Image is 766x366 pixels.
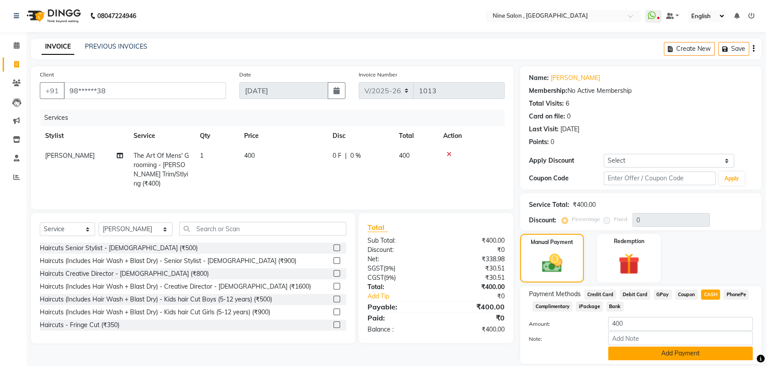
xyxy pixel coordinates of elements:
div: Haircuts Creative Director - [DEMOGRAPHIC_DATA] (₹800) [40,269,209,278]
span: Payment Methods [529,290,581,299]
label: Invoice Number [359,71,397,79]
span: 0 F [333,151,341,160]
div: Services [41,110,511,126]
label: Date [239,71,251,79]
span: CGST [368,274,384,282]
img: _gift.svg [612,251,646,277]
span: Bank [606,301,624,312]
div: Balance : [361,325,436,334]
div: Last Visit: [529,125,559,134]
span: Coupon [675,290,698,300]
div: ₹400.00 [573,200,596,210]
span: The Art Of Mens' Grooming - [PERSON_NAME] Trim/Stlying (₹400) [134,152,189,187]
div: Haircuts (Includes Hair Wash + Blast Dry) - Kids hair Cut Girls (5-12 years) (₹900) [40,308,270,317]
button: Apply [719,172,744,185]
div: Haircuts - Fringe Cut (₹350) [40,320,119,330]
span: 400 [399,152,410,160]
label: Manual Payment [531,238,573,246]
div: ₹338.98 [436,255,511,264]
span: [PERSON_NAME] [45,152,95,160]
span: CASH [701,290,720,300]
label: Note: [522,335,601,343]
div: Haircuts (Includes Hair Wash + Blast Dry) - Kids hair Cut Boys (5-12 years) (₹500) [40,295,272,304]
div: Card on file: [529,112,565,121]
div: Membership: [529,86,567,95]
span: Complimentary [532,301,572,312]
th: Stylist [40,126,128,146]
div: Name: [529,73,549,83]
span: iPackage [576,301,603,312]
span: Total [368,223,388,232]
span: | [345,151,347,160]
span: Debit Card [620,290,650,300]
div: Haircuts Senior Stylist - [DEMOGRAPHIC_DATA] (₹500) [40,244,198,253]
input: Add Note [608,332,753,345]
th: Service [128,126,195,146]
div: ₹400.00 [436,282,511,292]
th: Price [239,126,327,146]
label: Redemption [614,237,644,245]
div: ( ) [361,264,436,273]
span: GPay [654,290,672,300]
label: Amount: [522,320,601,328]
button: Create New [664,42,715,56]
img: _cash.svg [536,252,569,275]
div: Haircuts (Includes Hair Wash + Blast Dry) - Senior Stylist - [DEMOGRAPHIC_DATA] (₹900) [40,256,296,266]
label: Fixed [614,215,627,223]
div: ₹400.00 [436,301,511,312]
span: Credit Card [584,290,616,300]
div: No Active Membership [529,86,753,95]
b: 08047224946 [97,4,136,28]
div: Service Total: [529,200,569,210]
div: Total: [361,282,436,292]
span: 9% [385,265,394,272]
div: ( ) [361,273,436,282]
div: Payable: [361,301,436,312]
div: Net: [361,255,436,264]
div: 6 [566,99,569,108]
input: Amount [608,317,753,331]
div: ₹0 [436,313,511,323]
a: Add Tip [361,292,449,301]
div: Paid: [361,313,436,323]
div: ₹400.00 [436,236,511,245]
input: Search or Scan [179,222,346,236]
div: Discount: [529,216,556,225]
label: Percentage [572,215,600,223]
input: Enter Offer / Coupon Code [604,172,716,185]
div: ₹30.51 [436,273,511,282]
div: ₹400.00 [436,325,511,334]
th: Total [394,126,438,146]
span: 1 [200,152,203,160]
a: [PERSON_NAME] [551,73,600,83]
span: SGST [368,264,383,272]
div: [DATE] [560,125,579,134]
div: Total Visits: [529,99,564,108]
div: ₹0 [436,245,511,255]
div: Discount: [361,245,436,255]
label: Client [40,71,54,79]
div: ₹0 [448,292,511,301]
div: Apply Discount [529,156,604,165]
th: Qty [195,126,239,146]
span: 0 % [350,151,361,160]
th: Action [438,126,505,146]
div: Points: [529,137,549,147]
img: logo [23,4,83,28]
span: 9% [386,274,394,281]
div: Haircuts (Includes Hair Wash + Blast Dry) - Creative Director - [DEMOGRAPHIC_DATA] (₹1600) [40,282,311,291]
span: PhonePe [724,290,749,300]
input: Search by Name/Mobile/Email/Code [64,82,226,99]
button: Save [718,42,749,56]
a: PREVIOUS INVOICES [85,42,147,50]
a: INVOICE [42,39,74,55]
div: ₹30.51 [436,264,511,273]
button: +91 [40,82,65,99]
div: Sub Total: [361,236,436,245]
span: 400 [244,152,255,160]
th: Disc [327,126,394,146]
button: Add Payment [608,347,753,360]
div: 0 [551,137,554,147]
div: 0 [567,112,571,121]
div: Coupon Code [529,174,604,183]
